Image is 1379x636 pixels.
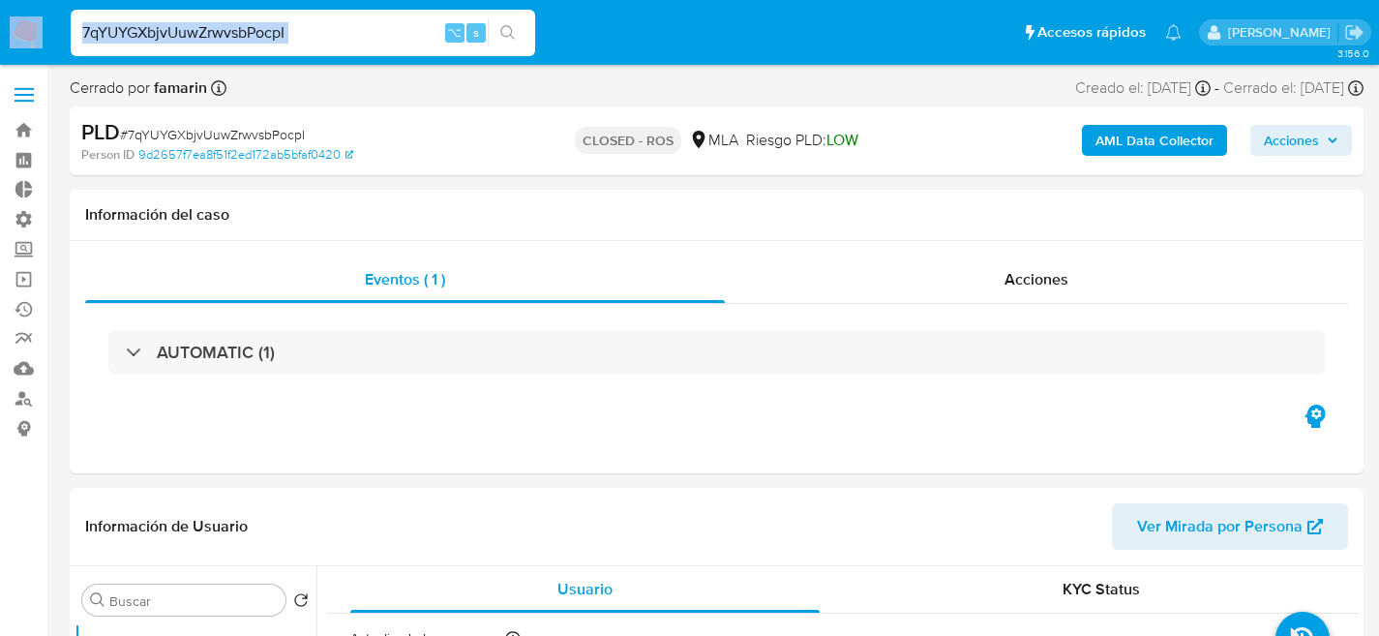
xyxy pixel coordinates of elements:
span: s [473,23,479,42]
a: Salir [1344,22,1364,43]
span: Riesgo PLD: [746,130,858,151]
b: PLD [81,116,120,147]
b: AML Data Collector [1095,125,1214,156]
button: Volver al orden por defecto [293,592,309,614]
span: Ver Mirada por Persona [1137,503,1303,550]
span: # 7qYUYGXbjvUuwZrwvsbPocpI [120,125,305,144]
h1: Información del caso [85,205,1348,225]
span: - [1214,77,1219,99]
div: Creado el: [DATE] [1075,77,1211,99]
button: search-icon [488,19,527,46]
span: Accesos rápidos [1037,22,1146,43]
div: MLA [689,130,738,151]
h1: Información de Usuario [85,517,248,536]
button: AML Data Collector [1082,125,1227,156]
p: facundo.marin@mercadolibre.com [1228,23,1337,42]
a: Notificaciones [1165,24,1182,41]
button: Acciones [1250,125,1352,156]
div: Cerrado el: [DATE] [1223,77,1364,99]
a: 9d2657f7ea8f51f2ed172ab5bfaf0420 [138,146,353,164]
b: famarin [150,76,207,99]
h3: AUTOMATIC (1) [157,342,275,363]
input: Buscar usuario o caso... [71,20,535,45]
button: Buscar [90,592,105,608]
span: Cerrado por [70,77,207,99]
span: KYC Status [1063,578,1140,600]
button: Ver Mirada por Persona [1112,503,1348,550]
span: Acciones [1264,125,1319,156]
input: Buscar [109,592,278,610]
span: LOW [826,129,858,151]
span: Acciones [1004,268,1068,290]
span: Usuario [557,578,613,600]
span: ⌥ [447,23,462,42]
p: CLOSED - ROS [575,127,681,154]
div: AUTOMATIC (1) [108,330,1325,375]
b: Person ID [81,146,135,164]
span: Eventos ( 1 ) [365,268,445,290]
